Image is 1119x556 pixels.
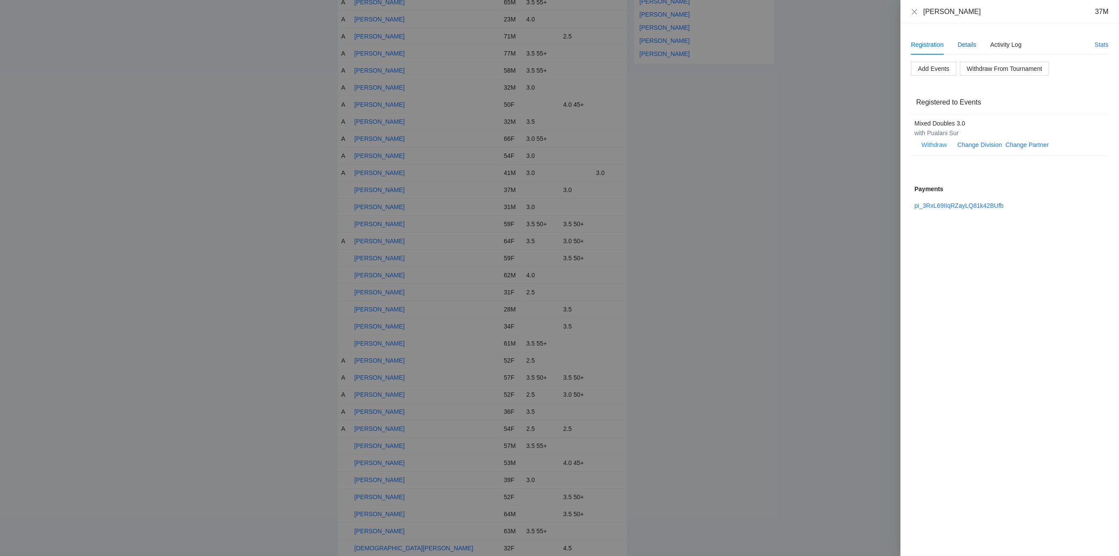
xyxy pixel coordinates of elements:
a: Change Partner [1005,141,1049,148]
div: Activity Log [990,40,1022,49]
span: Withdraw From Tournament [967,64,1042,73]
span: close [911,8,918,15]
button: Withdraw [914,138,954,152]
button: Add Events [911,62,956,76]
div: Details [958,40,977,49]
a: Stats [1095,41,1109,48]
div: Mixed Doubles 3.0 [914,119,1096,128]
button: Close [911,8,918,16]
div: Registration [911,40,944,49]
a: pi_3RxL69IIqRZayLQ81k42BUfb [914,202,1004,209]
span: Add Events [918,64,949,73]
a: Change Division [957,141,1002,148]
div: Payments [914,184,1105,194]
div: [PERSON_NAME] [923,7,981,17]
div: with Pualani Sur [914,128,1096,138]
button: Withdraw From Tournament [960,62,1049,76]
div: Registered to Events [916,90,1103,115]
span: Withdraw [921,140,947,150]
div: 37M [1095,7,1109,17]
